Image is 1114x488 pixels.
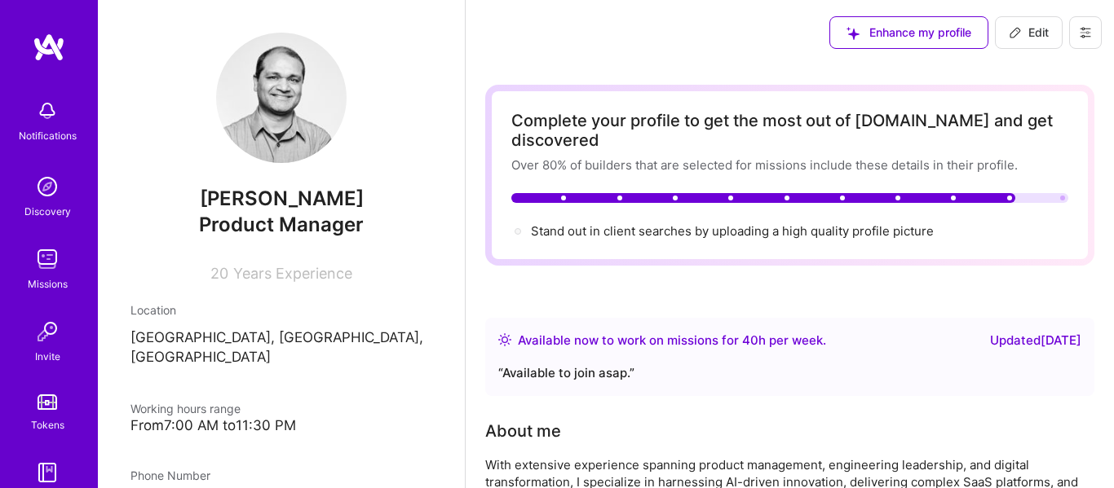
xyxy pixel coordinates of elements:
[130,417,432,434] div: From 7:00 AM to 11:30 PM
[829,16,988,49] button: Enhance my profile
[511,111,1068,150] div: Complete your profile to get the most out of [DOMAIN_NAME] and get discovered
[995,16,1063,49] button: Edit
[31,243,64,275] img: teamwork
[742,332,758,348] span: 40
[130,301,432,319] div: Location
[130,468,210,482] span: Phone Number
[31,170,64,203] img: discovery
[31,95,64,127] img: bell
[28,275,68,292] div: Missions
[1009,24,1049,41] span: Edit
[199,213,364,236] span: Product Manager
[531,222,934,240] div: Stand out in client searches by uploading a high quality profile picture
[990,331,1081,350] div: Updated [DATE]
[38,394,57,410] img: tokens
[31,315,64,348] img: Invite
[130,187,432,211] span: [PERSON_NAME]
[498,333,511,346] img: Availability
[31,416,64,433] div: Tokens
[216,33,347,163] img: User Avatar
[35,348,60,365] div: Invite
[210,265,228,282] span: 20
[24,203,71,220] div: Discovery
[130,328,432,367] p: [GEOGRAPHIC_DATA], [GEOGRAPHIC_DATA], [GEOGRAPHIC_DATA]
[33,33,65,62] img: logo
[19,127,77,144] div: Notifications
[847,27,860,40] i: icon SuggestedTeams
[485,419,561,443] div: About me
[518,331,826,350] div: Available now to work on missions for h per week .
[498,363,1081,383] div: “ Available to join asap. ”
[130,402,241,415] span: Working hours range
[511,156,1068,174] div: Over 80% of builders that are selected for missions include these details in their profile.
[847,24,971,41] span: Enhance my profile
[233,265,352,282] span: Years Experience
